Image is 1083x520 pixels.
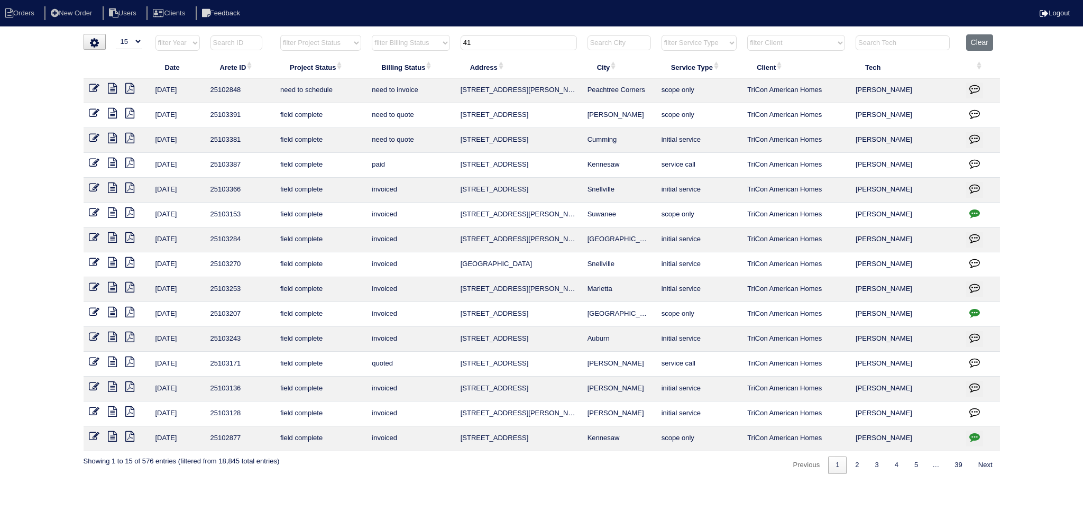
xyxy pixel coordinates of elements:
td: [GEOGRAPHIC_DATA] [582,227,656,252]
td: [DATE] [150,78,205,103]
td: [DATE] [150,426,205,451]
td: invoiced [366,252,455,277]
td: need to schedule [275,78,366,103]
th: Address: activate to sort column ascending [455,56,582,78]
td: TriCon American Homes [742,252,850,277]
li: New Order [44,6,100,21]
button: Clear [966,34,993,51]
td: field complete [275,377,366,402]
td: 25103243 [205,327,275,352]
td: 25103284 [205,227,275,252]
td: [DATE] [150,128,205,153]
th: Service Type: activate to sort column ascending [656,56,742,78]
td: TriCon American Homes [742,277,850,302]
td: need to quote [366,103,455,128]
li: Users [103,6,145,21]
td: TriCon American Homes [742,203,850,227]
a: 5 [907,457,925,474]
td: [DATE] [150,302,205,327]
td: invoiced [366,426,455,451]
a: 39 [947,457,969,474]
td: [STREET_ADDRESS] [455,153,582,178]
td: TriCon American Homes [742,153,850,178]
td: [DATE] [150,203,205,227]
td: quoted [366,352,455,377]
input: Search ID [210,35,262,50]
td: field complete [275,252,366,277]
input: Search Address [461,35,577,50]
td: initial service [656,252,742,277]
td: [PERSON_NAME] [850,327,961,352]
th: Date [150,56,205,78]
td: [STREET_ADDRESS][PERSON_NAME] [455,227,582,252]
td: need to invoice [366,78,455,103]
td: [STREET_ADDRESS] [455,352,582,377]
td: field complete [275,227,366,252]
td: 25103381 [205,128,275,153]
td: scope only [656,203,742,227]
td: TriCon American Homes [742,78,850,103]
td: 25103171 [205,352,275,377]
td: field complete [275,103,366,128]
td: scope only [656,78,742,103]
td: [DATE] [150,103,205,128]
td: scope only [656,302,742,327]
td: initial service [656,277,742,302]
td: 25103253 [205,277,275,302]
a: 3 [868,457,886,474]
td: [PERSON_NAME] [850,128,961,153]
td: field complete [275,203,366,227]
td: invoiced [366,402,455,426]
td: TriCon American Homes [742,128,850,153]
td: [PERSON_NAME] [850,352,961,377]
td: [DATE] [150,402,205,426]
td: [STREET_ADDRESS] [455,302,582,327]
td: [PERSON_NAME] [582,377,656,402]
a: New Order [44,9,100,17]
td: Auburn [582,327,656,352]
a: Users [103,9,145,17]
td: [DATE] [150,352,205,377]
a: 1 [828,457,847,474]
a: Logout [1040,9,1070,17]
td: TriCon American Homes [742,352,850,377]
th: Project Status: activate to sort column ascending [275,56,366,78]
td: [PERSON_NAME] [850,78,961,103]
td: invoiced [366,203,455,227]
td: [STREET_ADDRESS] [455,103,582,128]
td: initial service [656,402,742,426]
td: [PERSON_NAME] [582,402,656,426]
td: [STREET_ADDRESS][PERSON_NAME] [455,402,582,426]
td: initial service [656,227,742,252]
td: [PERSON_NAME] [850,103,961,128]
td: initial service [656,178,742,203]
th: Client: activate to sort column ascending [742,56,850,78]
td: invoiced [366,277,455,302]
td: field complete [275,153,366,178]
td: [PERSON_NAME] [850,426,961,451]
td: [DATE] [150,327,205,352]
td: Cumming [582,128,656,153]
td: [PERSON_NAME] [850,402,961,426]
a: 2 [848,457,866,474]
td: [STREET_ADDRESS][PERSON_NAME] [455,277,582,302]
td: 25103136 [205,377,275,402]
td: scope only [656,103,742,128]
td: paid [366,153,455,178]
td: [PERSON_NAME] [582,352,656,377]
li: Feedback [196,6,249,21]
td: 25103391 [205,103,275,128]
td: 25103270 [205,252,275,277]
td: invoiced [366,227,455,252]
td: [PERSON_NAME] [850,252,961,277]
a: 4 [887,457,906,474]
td: scope only [656,426,742,451]
th: Arete ID: activate to sort column ascending [205,56,275,78]
td: Kennesaw [582,426,656,451]
td: [PERSON_NAME] [850,302,961,327]
td: [DATE] [150,377,205,402]
td: invoiced [366,327,455,352]
td: [PERSON_NAME] [850,377,961,402]
li: Clients [146,6,194,21]
td: field complete [275,178,366,203]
